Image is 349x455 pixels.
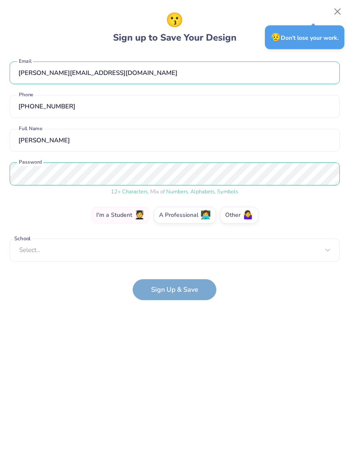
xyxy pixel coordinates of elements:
[265,26,344,49] div: Don’t lose your work.
[166,188,188,195] span: Numbers
[10,188,340,196] div: , Mix of , ,
[330,4,346,20] button: Close
[190,188,215,195] span: Alphabets
[200,211,211,220] span: 👩‍💻
[166,10,183,31] span: 😗
[111,188,148,195] span: 12 + Characters
[91,207,150,224] label: I'm a Student
[271,32,281,43] span: 😥
[220,207,258,224] label: Other
[217,188,238,195] span: Symbols
[134,211,145,220] span: 🧑‍🎓
[154,207,216,224] label: A Professional
[243,211,253,220] span: 🤷‍♀️
[13,235,32,243] label: School
[113,10,236,45] div: Sign up to Save Your Design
